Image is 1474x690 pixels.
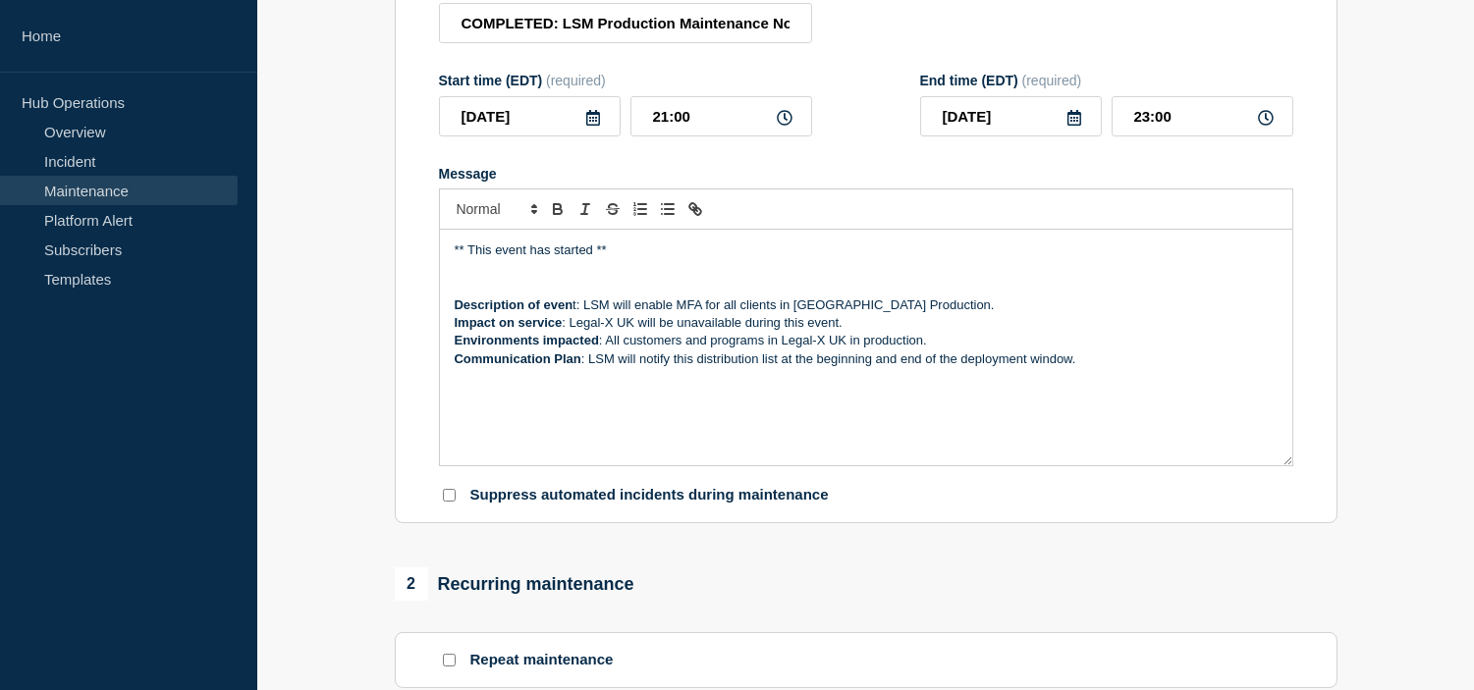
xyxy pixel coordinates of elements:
[395,567,428,601] span: 2
[470,486,829,504] p: Suppress automated incidents during maintenance
[599,197,627,221] button: Toggle strikethrough text
[443,654,456,666] input: Repeat maintenance
[682,197,709,221] button: Toggle link
[546,73,606,88] span: (required)
[439,166,1293,182] div: Message
[455,296,1278,314] p: t: LSM will enable MFA for all clients in [GEOGRAPHIC_DATA] Production.
[439,96,621,136] input: YYYY-MM-DD
[920,96,1102,136] input: YYYY-MM-DD
[439,73,812,88] div: Start time (EDT)
[455,351,581,366] strong: Communication Plan
[544,197,572,221] button: Toggle bold text
[1112,96,1293,136] input: HH:MM
[455,297,573,312] strong: Description of even
[627,197,654,221] button: Toggle ordered list
[455,241,1278,259] p: ** This event has started **
[920,73,1293,88] div: End time (EDT)
[654,197,682,221] button: Toggle bulleted list
[455,350,1278,368] p: : LSM will notify this distribution list at the beginning and end of the deployment window.
[470,651,614,669] p: Repeat maintenance
[443,489,456,502] input: Suppress automated incidents during maintenance
[455,333,599,347] strong: Environments impacted
[440,230,1292,465] div: Message
[630,96,812,136] input: HH:MM
[455,314,1278,332] p: : Legal-X UK will be unavailable during this event.
[395,567,634,601] div: Recurring maintenance
[448,197,544,221] span: Font size
[572,197,599,221] button: Toggle italic text
[455,332,1278,349] p: : All customers and programs in Legal-X UK in production.
[455,315,563,330] strong: Impact on service
[1022,73,1082,88] span: (required)
[439,3,812,43] input: Title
